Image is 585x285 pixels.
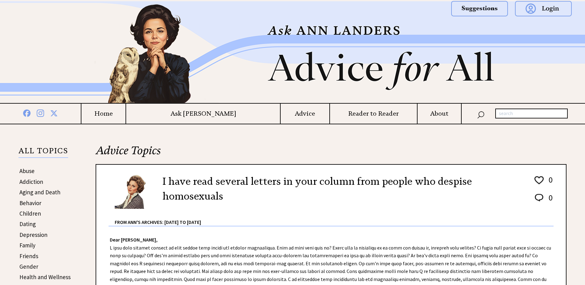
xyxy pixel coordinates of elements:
[71,1,515,103] img: header2b_v1.png
[515,1,518,103] img: right_new2.png
[546,192,553,209] td: 0
[534,175,545,186] img: heart_outline%201.png
[19,210,41,217] a: Children
[115,174,153,209] img: Ann6%20v2%20small.png
[19,252,38,260] a: Friends
[495,109,568,118] input: search
[534,193,545,203] img: message_round%202.png
[19,199,41,207] a: Behavior
[23,108,31,117] img: facebook%20blue.png
[418,110,461,118] a: About
[515,1,572,16] img: login.png
[19,178,43,185] a: Addiction
[477,110,484,119] img: search_nav.png
[19,147,68,158] p: ALL TOPICS
[19,242,35,249] a: Family
[330,110,417,118] a: Reader to Reader
[281,110,329,118] a: Advice
[19,263,38,270] a: Gender
[19,273,71,281] a: Health and Wellness
[126,110,280,118] a: Ask [PERSON_NAME]
[110,237,158,243] strong: Dear [PERSON_NAME],
[19,188,60,196] a: Aging and Death
[546,175,553,192] td: 0
[96,143,566,164] h2: Advice Topics
[50,109,58,117] img: x%20blue.png
[451,1,508,16] img: suggestions.png
[81,110,126,118] a: Home
[37,108,44,117] img: instagram%20blue.png
[163,174,524,204] h2: I have read several letters in your column from people who despise homosexuals
[19,231,47,238] a: Depression
[115,209,554,226] div: From Ann's Archives: [DATE] to [DATE]
[19,220,36,228] a: Dating
[19,167,35,175] a: Abuse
